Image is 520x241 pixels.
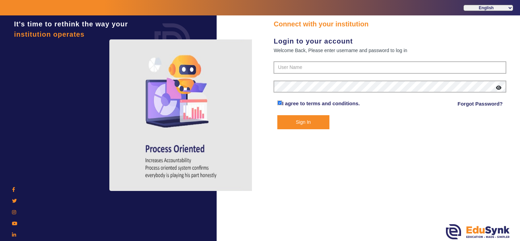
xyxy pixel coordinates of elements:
[14,20,128,28] span: It's time to rethink the way your
[274,61,506,74] input: User Name
[274,46,506,55] div: Welcome Back, Please enter username and password to log in
[446,224,510,239] img: edusynk.png
[147,15,198,67] img: login.png
[274,19,506,29] div: Connect with your institution
[274,36,506,46] div: Login to your account
[282,100,360,106] a: I agree to terms and conditions.
[458,100,503,108] a: Forgot Password?
[109,39,253,191] img: login4.png
[14,31,85,38] span: institution operates
[277,115,329,129] button: Sign In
